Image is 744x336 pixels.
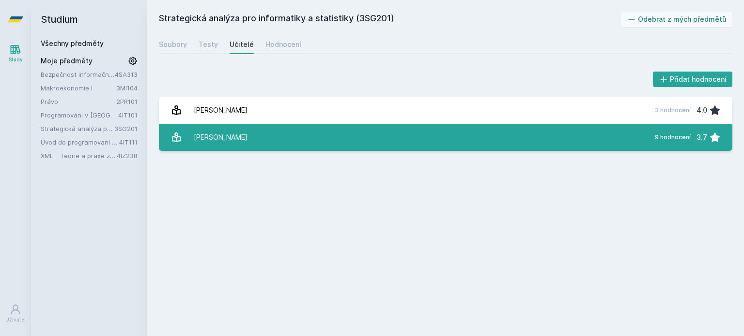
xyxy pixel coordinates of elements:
[697,101,707,120] div: 4.0
[159,35,187,54] a: Soubory
[655,106,691,114] div: 3 hodnocení
[265,35,301,54] a: Hodnocení
[621,12,733,27] button: Odebrat z mých předmětů
[159,12,621,27] h2: Strategická analýza pro informatiky a statistiky (3SG201)
[116,84,138,92] a: 3MI104
[115,71,138,78] a: 4SA313
[41,70,115,79] a: Bezpečnost informačních systémů
[41,39,104,47] a: Všechny předměty
[199,35,218,54] a: Testy
[117,152,138,160] a: 4IZ238
[265,40,301,49] div: Hodnocení
[5,316,26,323] div: Uživatel
[230,40,254,49] div: Učitelé
[697,128,707,147] div: 3.7
[159,40,187,49] div: Soubory
[41,97,116,106] a: Právo
[655,133,691,141] div: 9 hodnocení
[2,39,29,68] a: Study
[116,98,138,105] a: 2PR101
[41,151,117,161] a: XML - Teorie a praxe značkovacích jazyků
[159,97,732,124] a: [PERSON_NAME] 3 hodnocení 4.0
[199,40,218,49] div: Testy
[41,110,118,120] a: Programování v [GEOGRAPHIC_DATA]
[653,72,733,87] button: Přidat hodnocení
[9,56,23,63] div: Study
[159,124,732,151] a: [PERSON_NAME] 9 hodnocení 3.7
[194,128,248,147] div: [PERSON_NAME]
[194,101,248,120] div: [PERSON_NAME]
[2,299,29,328] a: Uživatel
[41,124,114,133] a: Strategická analýza pro informatiky a statistiky
[118,111,138,119] a: 4IT101
[41,137,119,147] a: Úvod do programování v jazyce Python
[114,125,138,132] a: 3SG201
[119,138,138,146] a: 4IT111
[41,83,116,93] a: Makroekonomie I
[230,35,254,54] a: Učitelé
[41,56,93,66] span: Moje předměty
